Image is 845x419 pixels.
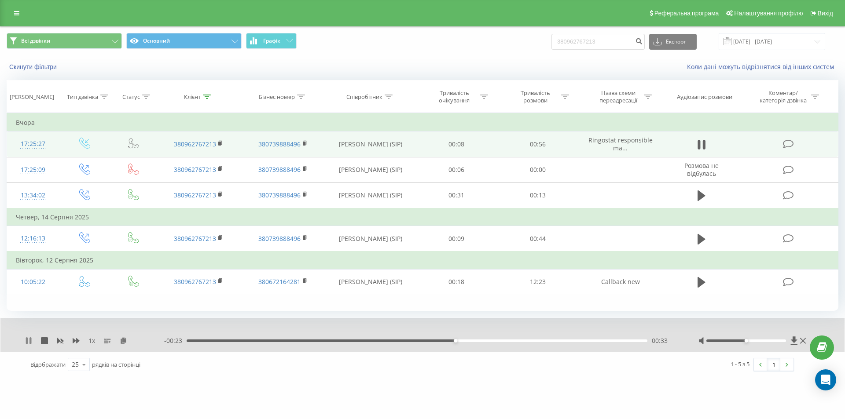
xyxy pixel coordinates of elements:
span: 00:33 [652,336,668,345]
div: Тривалість очікування [431,89,478,104]
td: 00:56 [497,131,578,157]
a: 380672164281 [258,277,301,286]
td: 00:00 [497,157,578,182]
a: 1 [767,358,780,371]
a: 380962767213 [174,277,216,286]
div: Співробітник [346,93,382,101]
a: 380962767213 [174,191,216,199]
a: 380739888496 [258,140,301,148]
span: - 00:23 [164,336,187,345]
td: [PERSON_NAME] (SIP) [325,269,416,295]
td: 00:08 [416,131,497,157]
a: Коли дані можуть відрізнятися вiд інших систем [687,62,838,71]
span: рядків на сторінці [92,361,140,368]
div: Назва схеми переадресації [595,89,642,104]
button: Графік [246,33,297,49]
td: [PERSON_NAME] (SIP) [325,182,416,208]
div: Клієнт [184,93,201,101]
a: 380962767213 [174,234,216,243]
td: [PERSON_NAME] (SIP) [325,157,416,182]
span: Реферальна програма [654,10,719,17]
td: [PERSON_NAME] (SIP) [325,131,416,157]
span: Всі дзвінки [21,37,50,44]
div: 10:05:22 [16,273,50,291]
div: Accessibility label [744,339,748,342]
a: 380962767213 [174,165,216,174]
a: 380739888496 [258,234,301,243]
div: 17:25:09 [16,161,50,179]
div: Open Intercom Messenger [815,369,836,390]
a: 380739888496 [258,165,301,174]
div: 1 - 5 з 5 [731,360,749,368]
a: 380962767213 [174,140,216,148]
div: Бізнес номер [259,93,295,101]
span: 1 x [88,336,95,345]
div: 12:16:13 [16,230,50,247]
td: Вчора [7,114,838,131]
div: 13:34:02 [16,187,50,204]
td: 12:23 [497,269,578,295]
div: Тривалість розмови [512,89,559,104]
div: 17:25:27 [16,135,50,153]
td: Четвер, 14 Серпня 2025 [7,208,838,226]
div: [PERSON_NAME] [10,93,54,101]
td: 00:31 [416,182,497,208]
button: Скинути фільтри [7,63,61,71]
div: Коментар/категорія дзвінка [757,89,809,104]
div: Аудіозапис розмови [677,93,732,101]
span: Графік [263,38,280,44]
span: Налаштування профілю [734,10,803,17]
div: Accessibility label [454,339,457,342]
td: 00:09 [416,226,497,252]
td: Callback new [578,269,663,295]
td: Вівторок, 12 Серпня 2025 [7,251,838,269]
span: Відображати [30,361,66,368]
a: 380739888496 [258,191,301,199]
span: Розмова не відбулась [684,161,719,178]
td: [PERSON_NAME] (SIP) [325,226,416,252]
button: Всі дзвінки [7,33,122,49]
span: Ringostat responsible ma... [588,136,653,152]
button: Основний [126,33,242,49]
td: 00:18 [416,269,497,295]
button: Експорт [649,34,697,50]
td: 00:13 [497,182,578,208]
td: 00:06 [416,157,497,182]
div: Тип дзвінка [67,93,98,101]
div: 25 [72,360,79,369]
input: Пошук за номером [551,34,645,50]
div: Статус [122,93,140,101]
span: Вихід [818,10,833,17]
td: 00:44 [497,226,578,252]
